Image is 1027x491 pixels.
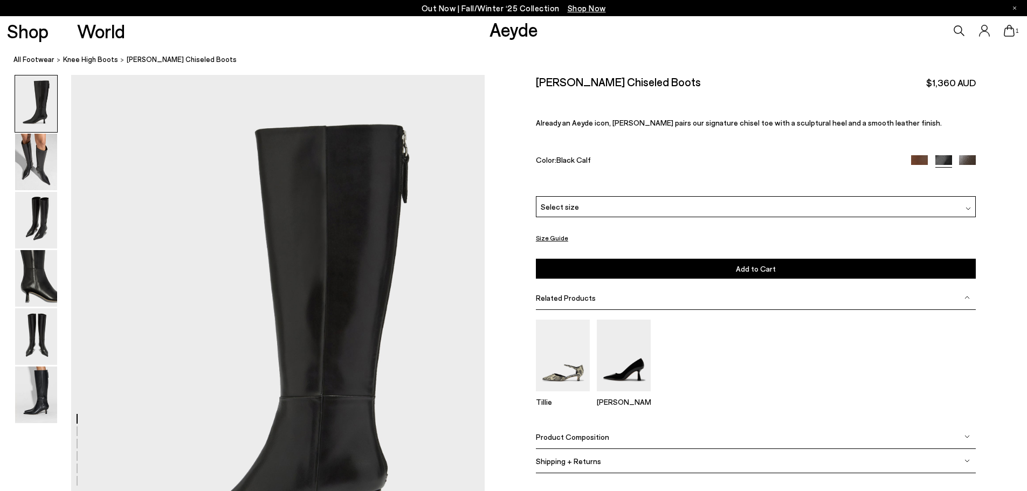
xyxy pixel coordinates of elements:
a: Tillie Ankle Strap Pumps Tillie [536,384,590,406]
img: Rhea Chiseled Boots - Image 4 [15,250,57,307]
span: Product Composition [536,432,609,441]
h2: [PERSON_NAME] Chiseled Boots [536,75,701,88]
img: Rhea Chiseled Boots - Image 1 [15,75,57,132]
span: knee high boots [63,55,118,64]
button: Add to Cart [536,259,976,279]
span: [PERSON_NAME] Chiseled Boots [127,54,237,65]
span: $1,360 AUD [926,76,976,89]
img: svg%3E [966,206,971,211]
img: svg%3E [964,458,970,464]
span: Black Calf [556,155,591,164]
p: [PERSON_NAME] [597,397,651,406]
img: Rhea Chiseled Boots - Image 6 [15,366,57,423]
span: Select size [541,201,579,212]
p: Already an Aeyde icon, [PERSON_NAME] pairs our signature chisel toe with a sculptural heel and a ... [536,118,976,127]
img: Rhea Chiseled Boots - Image 3 [15,192,57,248]
a: Zandra Pointed Pumps [PERSON_NAME] [597,384,651,406]
nav: breadcrumb [13,45,1027,75]
button: Size Guide [536,231,568,245]
span: 1 [1015,28,1020,34]
img: Tillie Ankle Strap Pumps [536,320,590,391]
span: Related Products [536,293,596,302]
a: Aeyde [490,18,538,40]
a: Shop [7,22,49,40]
p: Tillie [536,397,590,406]
img: Rhea Chiseled Boots - Image 5 [15,308,57,365]
a: 1 [1004,25,1015,37]
img: Zandra Pointed Pumps [597,320,651,391]
span: Add to Cart [736,264,776,273]
img: svg%3E [964,434,970,439]
img: Rhea Chiseled Boots - Image 2 [15,134,57,190]
a: All Footwear [13,54,54,65]
a: knee high boots [63,54,118,65]
p: Out Now | Fall/Winter ‘25 Collection [422,2,606,15]
a: World [77,22,125,40]
div: Color: [536,155,897,168]
img: svg%3E [964,295,970,300]
span: Shipping + Returns [536,457,601,466]
span: Navigate to /collections/new-in [568,3,606,13]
